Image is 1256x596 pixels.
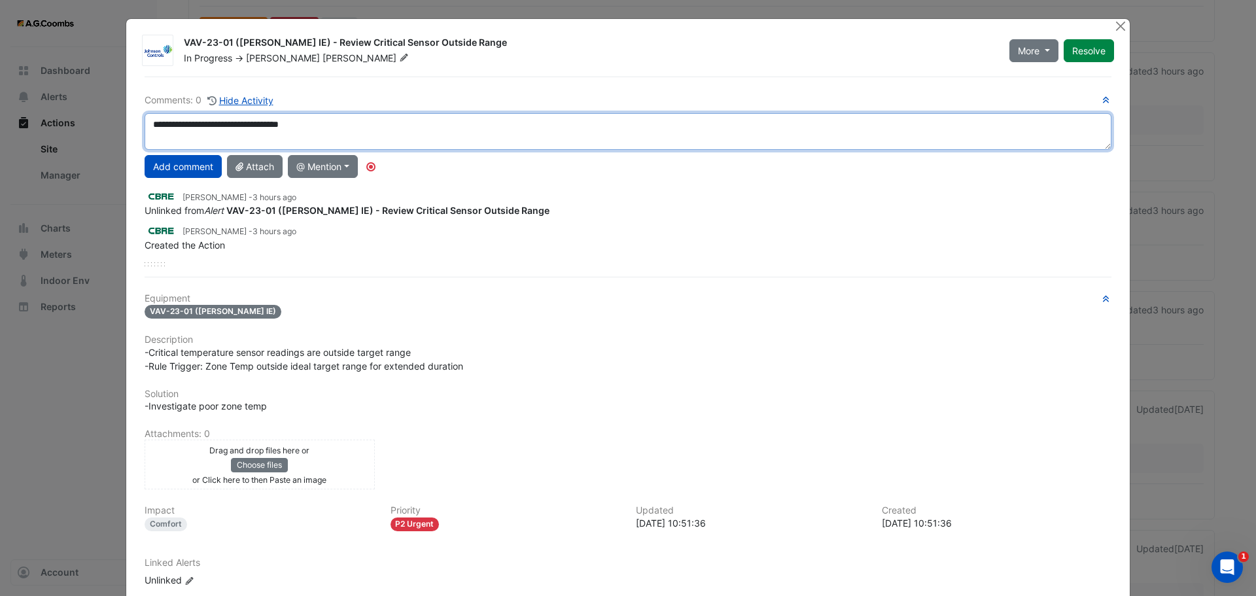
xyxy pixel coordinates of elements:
[204,205,224,216] em: Alert
[226,205,549,216] strong: VAV-23-01 ([PERSON_NAME] IE) - Review Critical Sensor Outside Range
[183,226,296,237] small: [PERSON_NAME] -
[192,475,326,485] small: or Click here to then Paste an image
[209,446,309,455] small: Drag and drop files here or
[145,223,177,237] img: CBRE Charter Hall
[145,400,267,412] span: -Investigate poor zone temp
[145,155,222,178] button: Add comment
[184,36,994,52] div: VAV-23-01 ([PERSON_NAME] IE) - Review Critical Sensor Outside Range
[145,517,187,531] div: Comfort
[145,347,463,372] span: -Critical temperature sensor readings are outside target range -Rule Trigger: Zone Temp outside i...
[145,189,177,203] img: CBRE Charter Hall
[882,516,1112,530] div: [DATE] 10:51:36
[145,205,549,216] span: Unlinked from
[227,155,283,178] button: Attach
[246,52,320,63] span: [PERSON_NAME]
[143,44,173,58] img: Johnson Controls
[1018,44,1039,58] span: More
[145,557,1111,569] h6: Linked Alerts
[184,576,194,586] fa-icon: Edit Linked Alerts
[184,52,232,63] span: In Progress
[391,505,621,516] h6: Priority
[145,293,1111,304] h6: Equipment
[183,192,296,203] small: [PERSON_NAME] -
[145,429,1111,440] h6: Attachments: 0
[253,192,296,202] span: 2025-09-03 11:18:09
[145,505,375,516] h6: Impact
[231,458,288,472] button: Choose files
[288,155,358,178] button: @ Mention
[882,505,1112,516] h6: Created
[391,517,440,531] div: P2 Urgent
[145,239,225,251] span: Created the Action
[1113,19,1127,33] button: Close
[636,516,866,530] div: [DATE] 10:51:36
[1064,39,1114,62] button: Resolve
[1238,552,1249,562] span: 1
[253,226,296,236] span: 2025-09-03 10:51:36
[145,389,1111,400] h6: Solution
[145,305,281,319] span: VAV-23-01 ([PERSON_NAME] IE)
[145,573,302,587] div: Unlinked
[636,505,866,516] h6: Updated
[235,52,243,63] span: ->
[145,93,274,108] div: Comments: 0
[1009,39,1058,62] button: More
[207,93,274,108] button: Hide Activity
[365,161,377,173] div: Tooltip anchor
[323,52,411,65] span: [PERSON_NAME]
[1212,552,1243,583] iframe: Intercom live chat
[145,334,1111,345] h6: Description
